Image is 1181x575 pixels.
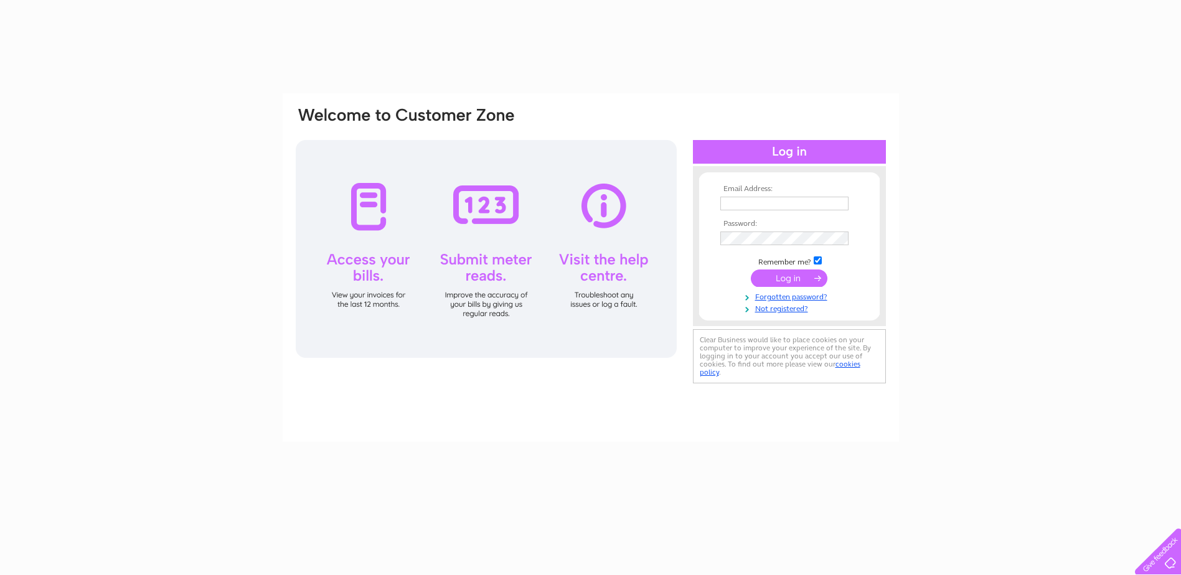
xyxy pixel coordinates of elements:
[700,360,860,376] a: cookies policy
[717,185,862,194] th: Email Address:
[693,329,886,383] div: Clear Business would like to place cookies on your computer to improve your experience of the sit...
[720,302,862,314] a: Not registered?
[720,290,862,302] a: Forgotten password?
[751,269,827,287] input: Submit
[717,255,862,267] td: Remember me?
[717,220,862,228] th: Password:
